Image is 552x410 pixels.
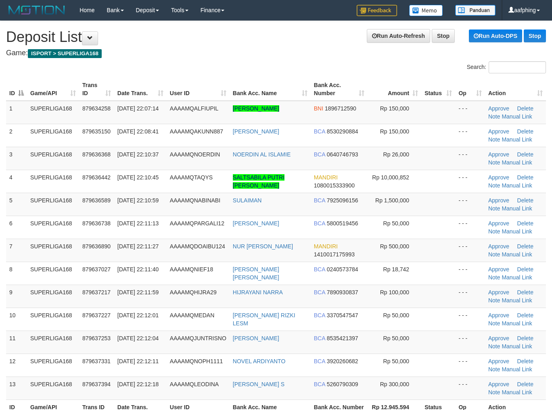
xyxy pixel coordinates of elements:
a: Delete [517,105,533,112]
span: 879636589 [82,197,111,204]
a: Note [488,320,500,327]
td: 8 [6,262,27,285]
th: ID: activate to sort column descending [6,78,27,101]
a: Manual Link [502,205,532,212]
a: Delete [517,220,533,227]
span: Copy 0640746793 to clipboard [327,151,358,158]
a: Manual Link [502,366,532,373]
th: Bank Acc. Number: activate to sort column ascending [311,78,368,101]
span: Rp 150,000 [380,105,409,112]
a: Manual Link [502,182,532,189]
span: Rp 50,000 [383,335,410,341]
a: [PERSON_NAME] RIZKI LESM [233,312,295,327]
a: Manual Link [502,320,532,327]
span: [DATE] 22:11:40 [117,266,159,273]
a: Approve [488,335,509,341]
span: 879637217 [82,289,111,296]
span: Copy 3370547547 to clipboard [327,312,358,318]
span: [DATE] 22:10:59 [117,197,159,204]
a: Stop [432,29,455,43]
a: NOVEL ARDIYANTO [233,358,285,364]
span: AAAAMQNIEF18 [170,266,213,273]
span: Copy 8530290884 to clipboard [327,128,358,135]
td: SUPERLIGA168 [27,239,79,262]
span: BCA [314,381,325,387]
span: [DATE] 22:08:41 [117,128,159,135]
a: Note [488,274,500,281]
a: Approve [488,381,509,387]
span: AAAAMQMEDAN [170,312,214,318]
span: ISPORT > SUPERLIGA168 [28,49,102,58]
a: Delete [517,174,533,181]
td: SUPERLIGA168 [27,147,79,170]
a: Manual Link [502,389,532,395]
td: - - - [455,308,485,331]
span: Rp 50,000 [383,358,410,364]
td: 13 [6,377,27,400]
span: 879636890 [82,243,111,250]
td: - - - [455,354,485,377]
span: Rp 300,000 [380,381,409,387]
td: SUPERLIGA168 [27,101,79,124]
a: Delete [517,151,533,158]
a: Approve [488,358,509,364]
a: Note [488,297,500,304]
a: Note [488,343,500,350]
span: Rp 150,000 [380,128,409,135]
span: AAAAMQPARGALI12 [170,220,224,227]
span: 879634258 [82,105,111,112]
span: 879636368 [82,151,111,158]
span: 879637227 [82,312,111,318]
img: MOTION_logo.png [6,4,67,16]
span: 879636442 [82,174,111,181]
th: Action: activate to sort column ascending [485,78,546,101]
span: [DATE] 22:10:45 [117,174,159,181]
a: Manual Link [502,274,532,281]
a: Note [488,228,500,235]
td: - - - [455,147,485,170]
td: - - - [455,124,485,147]
h1: Deposit List [6,29,546,45]
h4: Game: [6,49,546,57]
a: Approve [488,174,509,181]
th: Status: activate to sort column ascending [421,78,455,101]
span: BCA [314,266,325,273]
a: Note [488,113,500,120]
a: Delete [517,335,533,341]
a: Approve [488,220,509,227]
a: Delete [517,266,533,273]
a: Approve [488,197,509,204]
span: [DATE] 22:11:13 [117,220,159,227]
span: AAAAMQNABINABI [170,197,220,204]
span: [DATE] 22:07:14 [117,105,159,112]
th: Game/API: activate to sort column ascending [27,78,79,101]
span: MANDIRI [314,243,338,250]
span: BCA [314,128,325,135]
a: Note [488,389,500,395]
td: 4 [6,170,27,193]
a: Note [488,182,500,189]
img: panduan.png [455,5,496,16]
span: Rp 18,742 [383,266,410,273]
a: NUR [PERSON_NAME] [233,243,293,250]
span: Copy 8535421397 to clipboard [327,335,358,341]
a: Delete [517,243,533,250]
a: Manual Link [502,159,532,166]
td: - - - [455,285,485,308]
td: 3 [6,147,27,170]
a: Run Auto-Refresh [367,29,430,43]
span: Copy 7925096156 to clipboard [327,197,358,204]
td: - - - [455,239,485,262]
td: - - - [455,377,485,400]
a: Delete [517,128,533,135]
td: 1 [6,101,27,124]
span: BCA [314,197,325,204]
span: Copy 5800519456 to clipboard [327,220,358,227]
a: Manual Link [502,251,532,258]
span: BNI [314,105,323,112]
a: Note [488,251,500,258]
span: 879637331 [82,358,111,364]
td: 2 [6,124,27,147]
span: AAAAMQALFIUPIL [170,105,219,112]
span: Rp 26,000 [383,151,410,158]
